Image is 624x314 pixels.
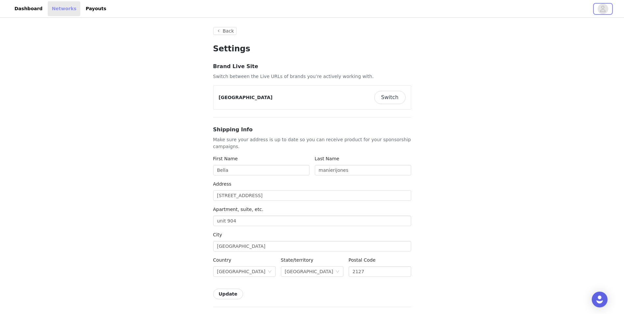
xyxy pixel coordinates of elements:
[285,267,333,276] div: New South Wales
[349,257,376,263] label: Postal Code
[281,257,313,263] label: State/territory
[374,91,406,104] button: Switch
[349,266,411,277] input: Postal code
[315,156,339,161] label: Last Name
[213,73,411,80] p: Switch between the Live URLs of brands you’re actively working with.
[213,190,411,201] input: Address
[592,292,608,307] div: Open Intercom Messenger
[213,136,411,150] p: Make sure your address is up to date so you can receive product for your sponsorship campaigns.
[213,43,411,55] h1: Settings
[217,267,265,276] div: Australia
[219,94,273,101] p: [GEOGRAPHIC_DATA]
[48,1,80,16] a: Networks
[213,181,232,187] label: Address
[213,27,237,35] button: Back
[336,270,339,274] i: icon: down
[213,289,243,299] button: Update
[213,241,411,251] input: City
[213,207,263,212] label: Apartment, suite, etc.
[600,4,606,14] div: avatar
[213,232,222,237] label: City
[213,126,411,134] h3: Shipping Info
[213,63,411,70] h3: Brand Live Site
[213,156,238,161] label: First Name
[213,216,411,226] input: Apartment, suite, etc. (optional)
[11,1,46,16] a: Dashboard
[213,257,232,263] label: Country
[268,270,272,274] i: icon: down
[82,1,110,16] a: Payouts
